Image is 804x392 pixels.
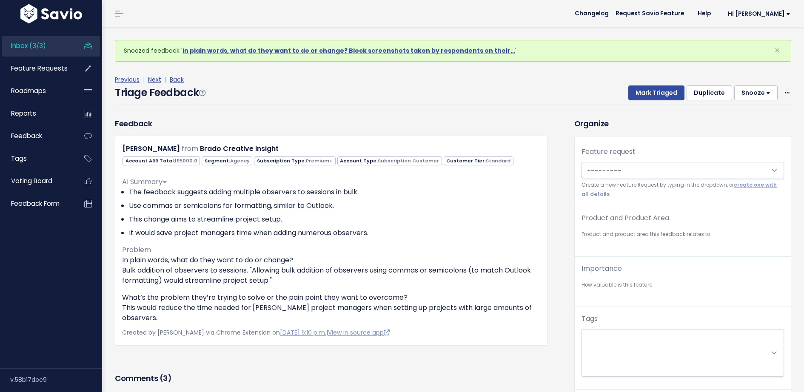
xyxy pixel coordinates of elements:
[582,281,784,290] small: How valuable is this feature
[328,328,390,337] a: View in source app
[122,255,540,286] p: In plain words, what do they want to do or change? Bulk addition of observers to sessions. "Allow...
[378,157,439,164] span: Subscription Customer
[123,144,180,153] a: [PERSON_NAME]
[574,118,791,129] h3: Organize
[115,372,547,384] h3: Comments ( )
[2,171,71,191] a: Voting Board
[582,181,784,199] small: Create a new Feature Request by typing in the dropdown, or .
[582,230,784,239] small: Product and product area this feedback relates to
[2,126,71,146] a: Feedback
[444,156,513,165] span: Customer Tier:
[163,75,168,84] span: |
[115,75,140,84] a: Previous
[2,81,71,101] a: Roadmaps
[254,156,335,165] span: Subscription Type:
[141,75,146,84] span: |
[129,214,540,224] li: This change aims to streamline project setup.
[115,85,205,100] h4: Triage Feedback
[582,182,777,197] a: create one with all details
[2,149,71,168] a: Tags
[486,157,510,164] span: Standard
[18,4,84,23] img: logo-white.9d6f32f41409.svg
[122,293,540,323] p: What’s the problem they’re trying to solve or the pain point they want to overcome? This would re...
[691,7,718,20] a: Help
[687,85,732,101] button: Duplicate
[122,328,390,337] span: Created by [PERSON_NAME] via Chrome Extension on |
[774,43,780,57] span: ×
[148,75,161,84] a: Next
[766,40,789,61] button: Close
[129,201,540,211] li: Use commas or semicolons for formatting, similar to Outlook.
[11,131,42,140] span: Feedback
[115,40,791,62] div: Snoozed feedback ' '
[123,156,200,165] span: Account ARR Total:
[575,11,609,17] span: Changelog
[11,199,60,208] span: Feedback form
[202,156,252,165] span: Segment:
[582,147,636,157] label: Feature request
[337,156,442,165] span: Account Type:
[11,41,46,50] span: Inbox (3/3)
[728,11,790,17] span: Hi [PERSON_NAME]
[200,144,279,153] a: Brado Creative Insight
[129,228,540,238] li: It would save project managers time when adding numerous observers.
[129,187,540,197] li: The feedback suggests adding multiple observers to sessions in bulk.
[175,157,197,164] span: 195000.0
[182,144,198,153] span: from
[10,369,102,391] div: v.58b17dec9
[582,213,669,223] label: Product and Product Area
[170,75,184,84] a: Back
[11,154,27,163] span: Tags
[582,264,622,274] label: Importance
[182,46,515,55] a: In plain words, what do they want to do or change? Block screenshots taken by respondents on their…
[2,59,71,78] a: Feature Requests
[734,85,778,101] button: Snooze
[582,314,598,324] label: Tags
[122,177,167,187] span: AI Summary
[2,104,71,123] a: Reports
[230,157,250,164] span: Agency
[11,64,68,73] span: Feature Requests
[628,85,684,101] button: Mark Triaged
[2,194,71,213] a: Feedback form
[2,36,71,56] a: Inbox (3/3)
[306,157,333,164] span: Premium+
[718,7,797,20] a: Hi [PERSON_NAME]
[609,7,691,20] a: Request Savio Feature
[11,176,52,185] span: Voting Board
[163,373,168,383] span: 3
[11,109,36,118] span: Reports
[122,245,151,255] span: Problem
[11,86,46,95] span: Roadmaps
[115,118,152,129] h3: Feedback
[280,328,326,337] a: [DATE] 5:10 p.m.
